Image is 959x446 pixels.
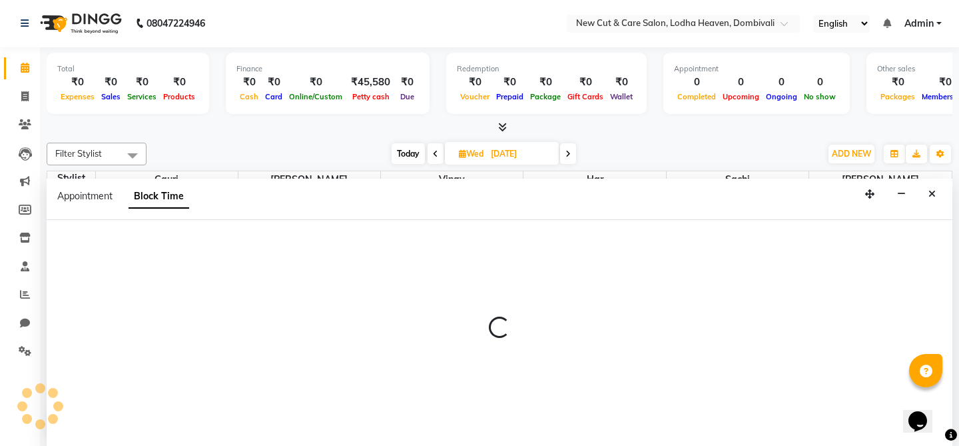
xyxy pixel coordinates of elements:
[456,149,487,159] span: Wed
[674,92,719,101] span: Completed
[674,75,719,90] div: 0
[381,171,523,188] span: Vinay
[903,393,946,433] iframe: chat widget
[564,75,607,90] div: ₹0
[392,143,425,164] span: Today
[147,5,205,42] b: 08047224946
[349,92,393,101] span: Petty cash
[396,75,419,90] div: ₹0
[129,185,189,209] span: Block Time
[160,75,198,90] div: ₹0
[55,148,102,159] span: Filter Stylist
[809,171,952,188] span: [PERSON_NAME]
[607,75,636,90] div: ₹0
[238,171,380,188] span: [PERSON_NAME]
[493,92,527,101] span: Prepaid
[457,63,636,75] div: Redemption
[564,92,607,101] span: Gift Cards
[527,75,564,90] div: ₹0
[607,92,636,101] span: Wallet
[674,63,839,75] div: Appointment
[457,92,493,101] span: Voucher
[397,92,418,101] span: Due
[96,171,238,188] span: Gauri
[457,75,493,90] div: ₹0
[800,92,839,101] span: No show
[98,92,124,101] span: Sales
[922,184,942,205] button: Close
[124,75,160,90] div: ₹0
[57,75,98,90] div: ₹0
[487,144,553,164] input: 2025-09-24
[346,75,396,90] div: ₹45,580
[832,149,871,159] span: ADD NEW
[877,75,918,90] div: ₹0
[763,92,800,101] span: Ongoing
[57,63,198,75] div: Total
[523,171,665,188] span: Har
[719,92,763,101] span: Upcoming
[160,92,198,101] span: Products
[719,75,763,90] div: 0
[124,92,160,101] span: Services
[286,75,346,90] div: ₹0
[493,75,527,90] div: ₹0
[904,17,934,31] span: Admin
[262,92,286,101] span: Card
[47,171,95,185] div: Stylist
[763,75,800,90] div: 0
[262,75,286,90] div: ₹0
[57,92,98,101] span: Expenses
[286,92,346,101] span: Online/Custom
[57,190,113,202] span: Appointment
[236,63,419,75] div: Finance
[236,92,262,101] span: Cash
[236,75,262,90] div: ₹0
[800,75,839,90] div: 0
[828,145,874,163] button: ADD NEW
[667,171,808,188] span: Sachi
[98,75,124,90] div: ₹0
[34,5,125,42] img: logo
[527,92,564,101] span: Package
[877,92,918,101] span: Packages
